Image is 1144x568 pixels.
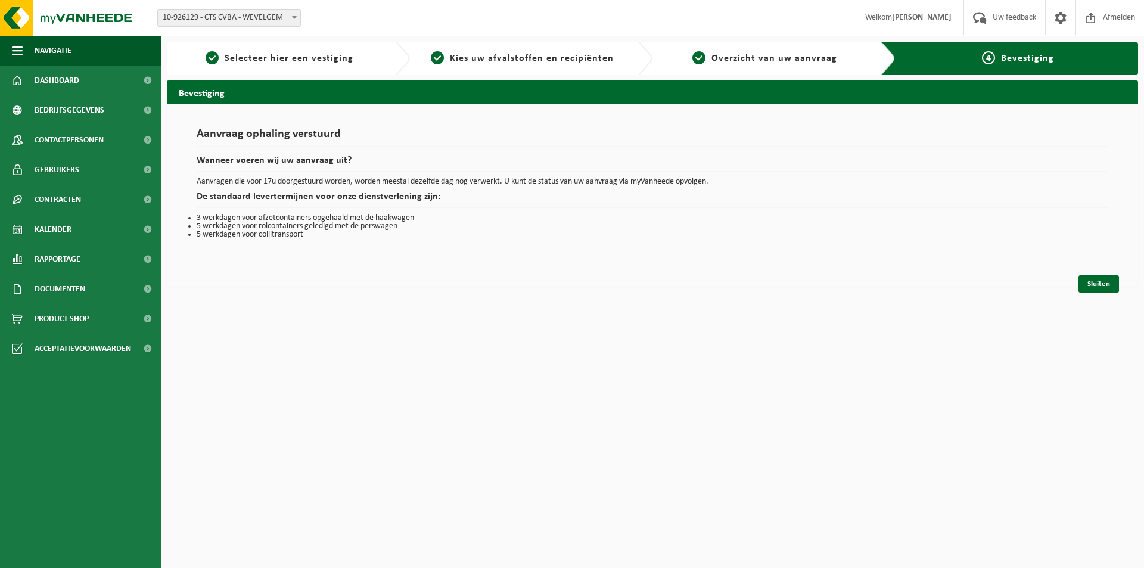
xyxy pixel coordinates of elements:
[35,66,79,95] span: Dashboard
[197,156,1108,172] h2: Wanneer voeren wij uw aanvraag uit?
[225,54,353,63] span: Selecteer hier een vestiging
[711,54,837,63] span: Overzicht van uw aanvraag
[197,222,1108,231] li: 5 werkdagen voor rolcontainers geledigd met de perswagen
[157,9,301,27] span: 10-926129 - CTS CVBA - WEVELGEM
[206,51,219,64] span: 1
[35,95,104,125] span: Bedrijfsgegevens
[197,178,1108,186] p: Aanvragen die voor 17u doorgestuurd worden, worden meestal dezelfde dag nog verwerkt. U kunt de s...
[658,51,872,66] a: 3Overzicht van uw aanvraag
[158,10,300,26] span: 10-926129 - CTS CVBA - WEVELGEM
[416,51,629,66] a: 2Kies uw afvalstoffen en recipiënten
[35,215,71,244] span: Kalender
[197,214,1108,222] li: 3 werkdagen voor afzetcontainers opgehaald met de haakwagen
[35,36,71,66] span: Navigatie
[35,274,85,304] span: Documenten
[1001,54,1054,63] span: Bevestiging
[35,304,89,334] span: Product Shop
[167,80,1138,104] h2: Bevestiging
[197,128,1108,147] h1: Aanvraag ophaling verstuurd
[173,51,386,66] a: 1Selecteer hier een vestiging
[35,185,81,215] span: Contracten
[692,51,705,64] span: 3
[197,192,1108,208] h2: De standaard levertermijnen voor onze dienstverlening zijn:
[35,334,131,364] span: Acceptatievoorwaarden
[450,54,614,63] span: Kies uw afvalstoffen en recipiënten
[892,13,952,22] strong: [PERSON_NAME]
[197,231,1108,239] li: 5 werkdagen voor collitransport
[35,125,104,155] span: Contactpersonen
[982,51,995,64] span: 4
[35,244,80,274] span: Rapportage
[1078,275,1119,293] a: Sluiten
[35,155,79,185] span: Gebruikers
[431,51,444,64] span: 2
